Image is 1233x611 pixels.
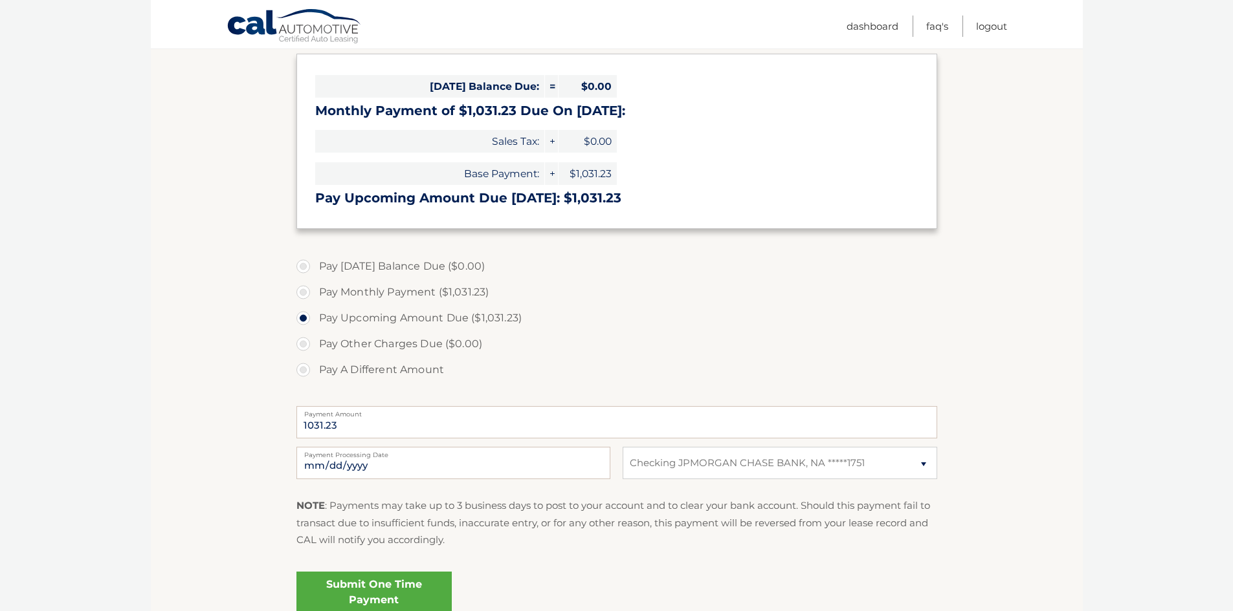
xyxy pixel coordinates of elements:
span: $0.00 [559,75,617,98]
label: Pay A Different Amount [296,357,937,383]
label: Payment Processing Date [296,447,610,457]
a: Logout [976,16,1007,37]
a: Cal Automotive [227,8,362,46]
span: + [545,130,558,153]
label: Pay Other Charges Due ($0.00) [296,331,937,357]
span: $1,031.23 [559,162,617,185]
label: Pay Upcoming Amount Due ($1,031.23) [296,305,937,331]
a: FAQ's [926,16,948,37]
input: Payment Date [296,447,610,479]
span: $0.00 [559,130,617,153]
span: Base Payment: [315,162,544,185]
span: + [545,162,558,185]
label: Payment Amount [296,406,937,416]
a: Dashboard [847,16,898,37]
span: = [545,75,558,98]
h3: Monthly Payment of $1,031.23 Due On [DATE]: [315,103,918,119]
input: Payment Amount [296,406,937,438]
label: Pay Monthly Payment ($1,031.23) [296,279,937,305]
label: Pay [DATE] Balance Due ($0.00) [296,253,937,279]
span: Sales Tax: [315,130,544,153]
p: : Payments may take up to 3 business days to post to your account and to clear your bank account.... [296,497,937,548]
h3: Pay Upcoming Amount Due [DATE]: $1,031.23 [315,190,918,206]
strong: NOTE [296,499,325,511]
span: [DATE] Balance Due: [315,75,544,98]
